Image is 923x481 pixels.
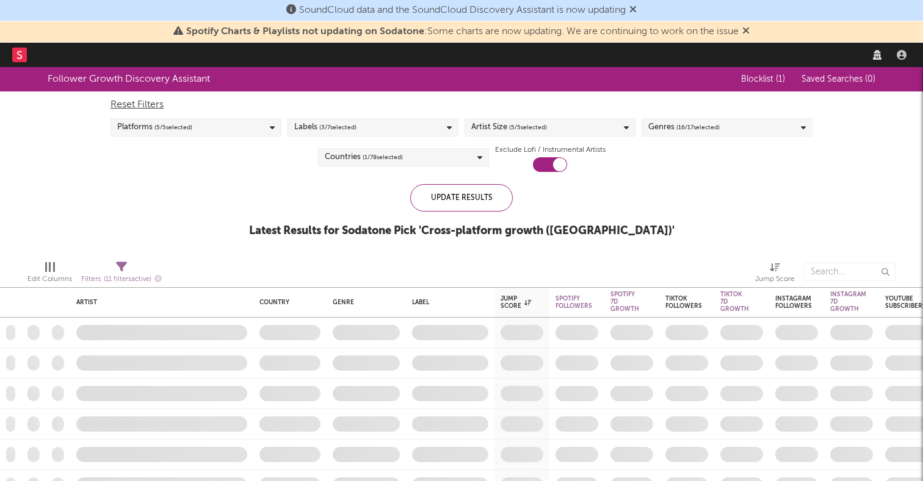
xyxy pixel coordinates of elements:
span: ( 1 / 78 selected) [363,150,403,165]
label: Exclude Lofi / Instrumental Artists [495,143,606,157]
div: Artist Size [471,120,547,135]
span: Saved Searches [802,75,875,84]
div: Jump Score [755,257,795,292]
div: Filters [81,272,162,287]
div: Edit Columns [27,257,72,292]
div: Countries [325,150,403,165]
span: Dismiss [629,5,637,15]
span: Dismiss [742,27,750,37]
div: Labels [294,120,357,135]
button: Saved Searches (0) [798,74,875,84]
span: ( 5 / 5 selected) [154,120,192,135]
div: Instagram 7D Growth [830,291,866,313]
div: Latest Results for Sodatone Pick ' Cross-platform growth ([GEOGRAPHIC_DATA]) ' [249,224,675,238]
input: Search... [804,263,896,281]
div: Filters(11 filters active) [81,257,162,292]
span: Blocklist [741,75,785,84]
div: Genre [333,299,394,306]
span: ( 1 ) [776,75,785,84]
div: Jump Score [501,295,531,310]
div: Platforms [117,120,192,135]
div: Edit Columns [27,272,72,287]
div: Follower Growth Discovery Assistant [48,72,210,87]
span: Spotify Charts & Playlists not updating on Sodatone [186,27,424,37]
span: SoundCloud data and the SoundCloud Discovery Assistant is now updating [299,5,626,15]
div: Tiktok Followers [665,295,702,310]
span: ( 11 filters active) [104,276,151,283]
span: ( 3 / 7 selected) [319,120,357,135]
div: Artist [76,299,241,306]
div: Reset Filters [110,98,813,112]
div: Spotify 7D Growth [610,291,639,313]
div: Label [412,299,482,306]
div: Jump Score [755,272,795,287]
span: ( 0 ) [865,75,875,84]
div: Update Results [410,184,513,212]
div: Instagram Followers [775,295,812,310]
span: ( 16 / 17 selected) [676,120,720,135]
span: ( 5 / 5 selected) [509,120,547,135]
span: : Some charts are now updating. We are continuing to work on the issue [186,27,739,37]
div: Country [259,299,314,306]
div: Genres [648,120,720,135]
div: Spotify Followers [556,295,592,310]
div: Tiktok 7D Growth [720,291,749,313]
